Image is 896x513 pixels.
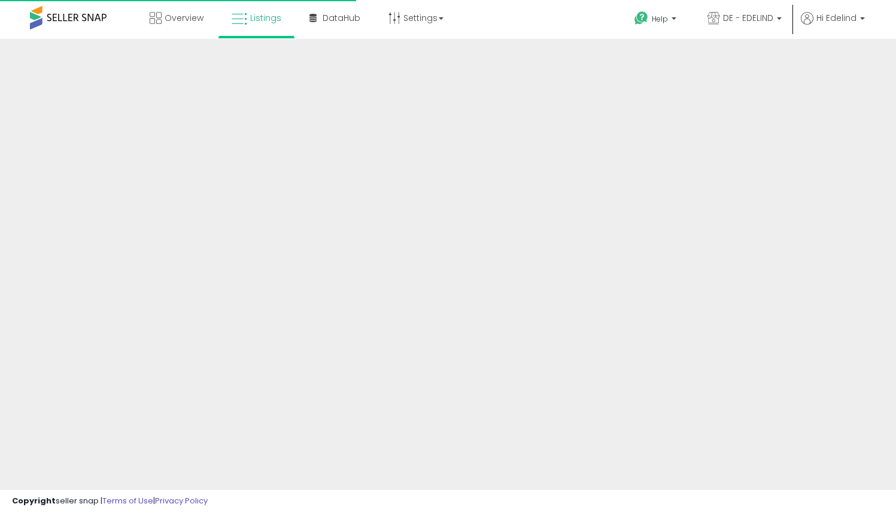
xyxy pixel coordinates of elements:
span: Overview [165,12,204,24]
a: Hi Edelind [801,12,865,39]
div: seller snap | | [12,496,208,507]
strong: Copyright [12,495,56,506]
span: Listings [250,12,281,24]
a: Privacy Policy [155,495,208,506]
span: DE - EDELIND [723,12,773,24]
i: Get Help [634,11,649,26]
a: Terms of Use [102,495,153,506]
a: Help [625,2,688,39]
span: Hi Edelind [816,12,856,24]
span: Help [652,14,668,24]
span: DataHub [323,12,360,24]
